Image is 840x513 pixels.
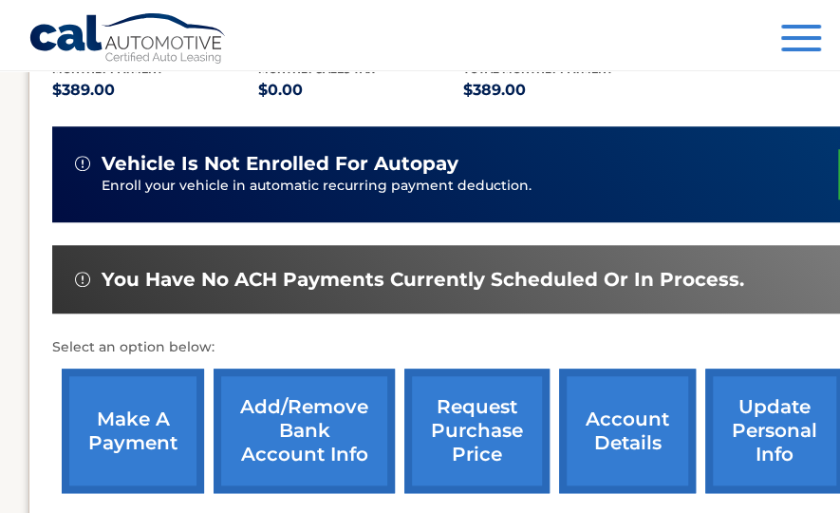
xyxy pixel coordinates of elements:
p: $389.00 [52,77,258,104]
button: Menu [781,25,821,56]
span: You have no ACH payments currently scheduled or in process. [102,268,744,292]
a: make a payment [62,369,204,493]
img: alert-white.svg [75,272,90,287]
p: $389.00 [463,77,669,104]
p: $0.00 [258,77,464,104]
a: account details [559,369,696,493]
p: Enroll your vehicle in automatic recurring payment deduction. [102,176,838,197]
img: alert-white.svg [75,156,90,171]
a: request purchase price [404,369,550,493]
span: vehicle is not enrolled for autopay [102,152,458,176]
a: Add/Remove bank account info [214,369,395,493]
a: Cal Automotive [28,12,228,67]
